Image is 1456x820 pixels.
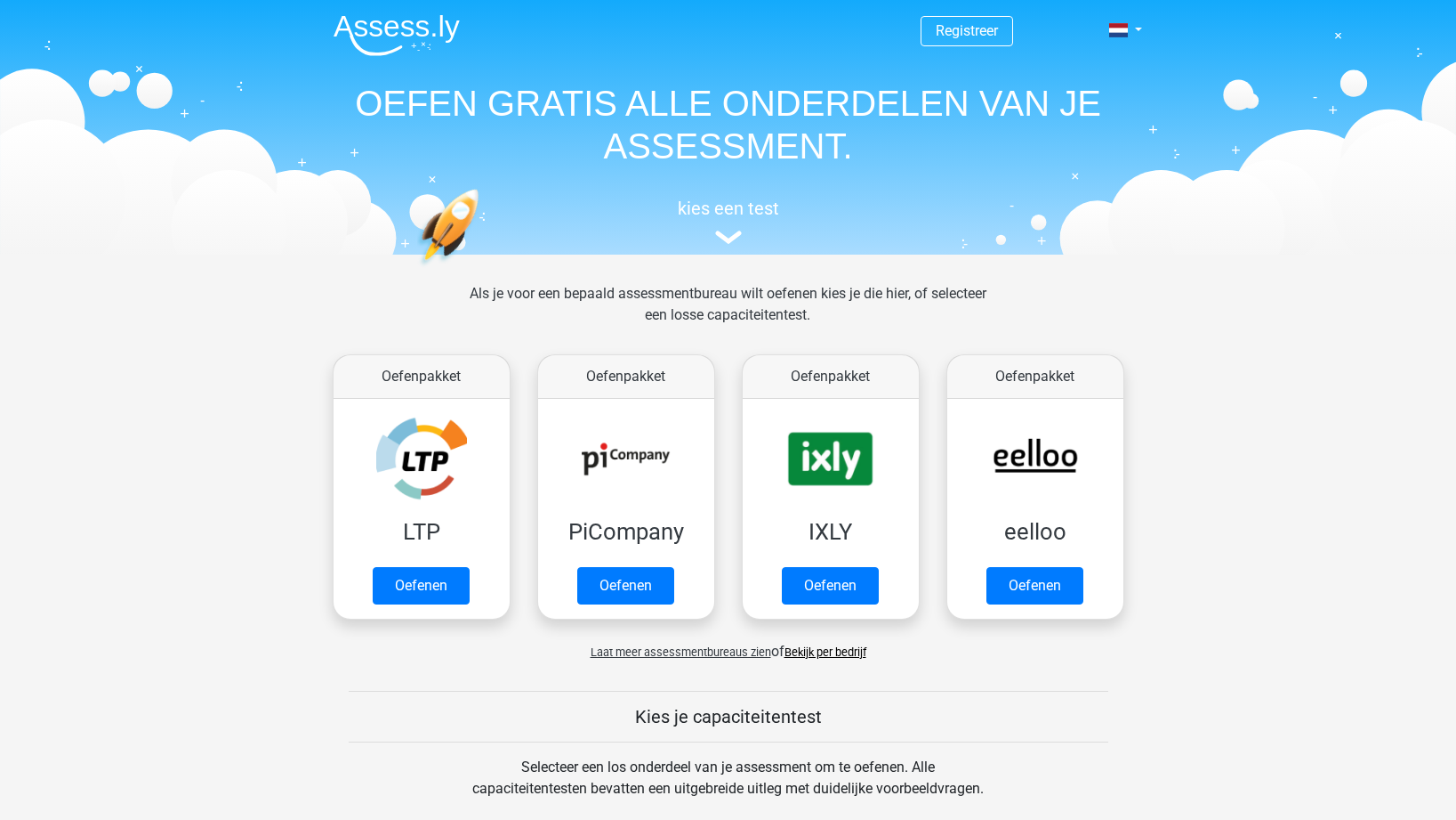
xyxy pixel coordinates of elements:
h5: Kies je capaciteitentest [349,706,1108,727]
div: Als je voor een bepaald assessmentbureau wilt oefenen kies je die hier, of selecteer een losse ca... [455,283,1001,347]
a: Registreer [936,22,998,39]
img: assessment [715,231,742,244]
a: Oefenen [577,567,674,605]
div: of [319,627,1138,662]
a: Bekijk per bedrijf [784,645,866,659]
h5: kies een test [319,198,1138,219]
a: Oefenen [373,567,470,605]
img: oefenen [417,189,548,350]
h1: OEFEN GRATIS ALLE ONDERDELEN VAN JE ASSESSMENT. [319,82,1138,167]
span: Laat meer assessmentbureaus zien [591,645,771,659]
a: Oefenen [986,567,1083,605]
a: kies een test [319,198,1138,245]
img: Assessly [334,14,460,56]
a: Oefenen [782,567,879,605]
